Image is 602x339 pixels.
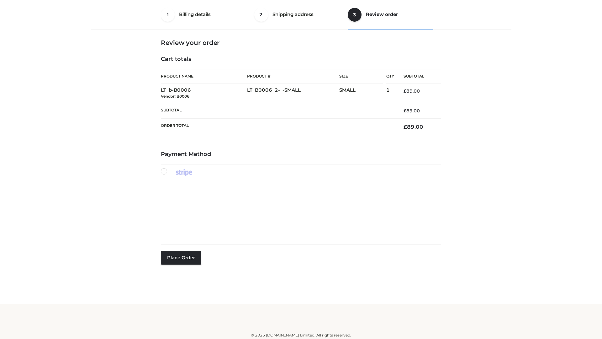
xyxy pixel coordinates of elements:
span: £ [404,124,407,130]
bdi: 89.00 [404,108,420,114]
span: £ [404,108,406,114]
button: Place order [161,251,201,265]
span: £ [404,88,406,94]
td: 1 [386,83,394,103]
th: Size [339,69,383,83]
h4: Payment Method [161,151,441,158]
th: Product Name [161,69,247,83]
bdi: 89.00 [404,124,423,130]
small: Vendor: B0006 [161,94,189,99]
bdi: 89.00 [404,88,420,94]
h4: Cart totals [161,56,441,63]
th: Subtotal [394,69,441,83]
td: LT_b-B0006 [161,83,247,103]
th: Order Total [161,119,394,135]
td: SMALL [339,83,386,103]
iframe: Secure payment input frame [160,175,440,239]
th: Subtotal [161,103,394,118]
h3: Review your order [161,39,441,46]
td: LT_B0006_2-_-SMALL [247,83,339,103]
th: Qty [386,69,394,83]
th: Product # [247,69,339,83]
div: © 2025 [DOMAIN_NAME] Limited. All rights reserved. [93,332,509,338]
